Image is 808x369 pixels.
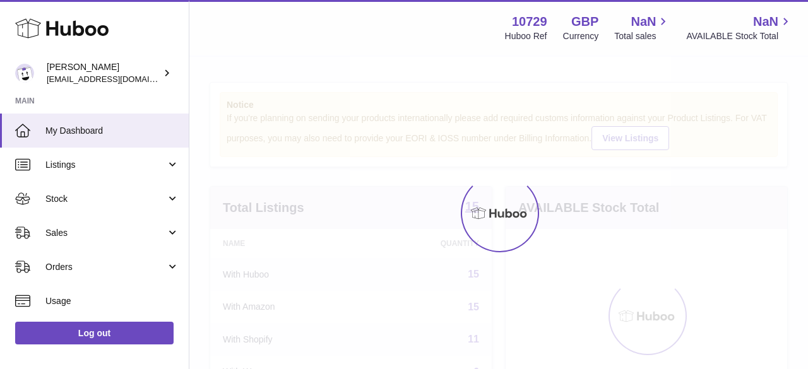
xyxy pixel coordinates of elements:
[571,13,598,30] strong: GBP
[631,13,656,30] span: NaN
[686,30,793,42] span: AVAILABLE Stock Total
[45,159,166,171] span: Listings
[614,13,670,42] a: NaN Total sales
[45,295,179,307] span: Usage
[753,13,778,30] span: NaN
[45,227,166,239] span: Sales
[512,13,547,30] strong: 10729
[15,64,34,83] img: internalAdmin-10729@internal.huboo.com
[47,74,186,84] span: [EMAIL_ADDRESS][DOMAIN_NAME]
[45,261,166,273] span: Orders
[45,125,179,137] span: My Dashboard
[563,30,599,42] div: Currency
[505,30,547,42] div: Huboo Ref
[614,30,670,42] span: Total sales
[686,13,793,42] a: NaN AVAILABLE Stock Total
[45,193,166,205] span: Stock
[47,61,160,85] div: [PERSON_NAME]
[15,322,174,344] a: Log out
